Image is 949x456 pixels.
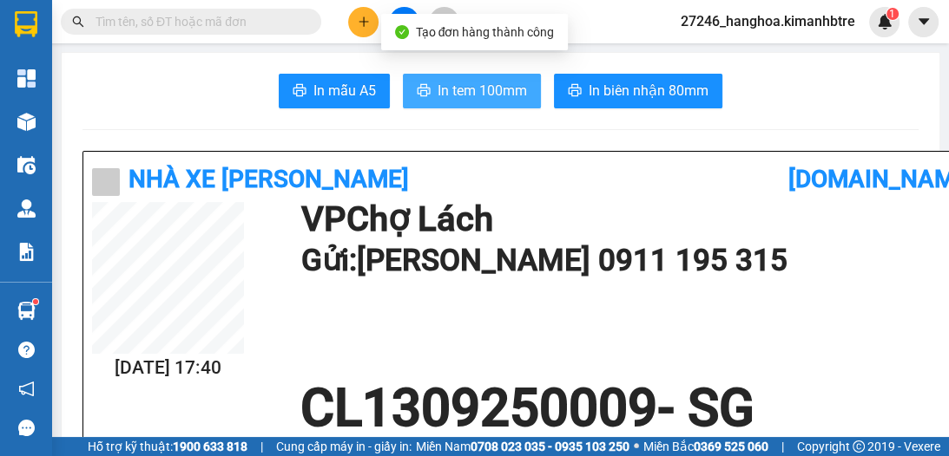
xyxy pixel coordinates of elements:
sup: 1 [886,8,899,20]
span: Hỗ trợ kỹ thuật: [88,437,247,456]
button: printerIn tem 100mm [403,74,541,108]
b: Nhà xe [PERSON_NAME] [129,165,409,193]
span: plus [358,16,370,28]
span: printer [417,83,431,100]
span: copyright [853,440,865,453]
span: question-circle [18,342,35,358]
img: warehouse-icon [17,199,36,218]
input: Tìm tên, số ĐT hoặc mã đơn [96,12,300,31]
span: Miền Nam [416,437,629,456]
span: | [260,437,263,456]
span: search [72,16,84,28]
span: ⚪️ [634,443,639,450]
span: In biên nhận 80mm [589,80,708,101]
button: printerIn biên nhận 80mm [554,74,722,108]
span: Cung cấp máy in - giấy in: [276,437,412,456]
span: In mẫu A5 [313,80,376,101]
button: printerIn mẫu A5 [279,74,390,108]
img: logo-vxr [15,11,37,37]
h2: [DATE] 17:40 [92,354,244,382]
img: warehouse-icon [17,302,36,320]
span: 27246_hanghoa.kimanhbtre [667,10,869,32]
button: file-add [389,7,419,37]
span: printer [293,83,306,100]
sup: 1 [33,299,38,304]
span: 1 [889,8,895,20]
img: dashboard-icon [17,69,36,88]
span: Tạo đơn hàng thành công [416,25,555,39]
span: caret-down [916,14,932,29]
img: warehouse-icon [17,113,36,131]
span: notification [18,381,35,397]
span: In tem 100mm [438,80,527,101]
span: message [18,420,35,436]
span: check-circle [395,25,409,39]
button: caret-down [908,7,939,37]
strong: 0708 023 035 - 0935 103 250 [471,440,629,453]
img: warehouse-icon [17,156,36,174]
strong: 1900 633 818 [173,440,247,453]
img: solution-icon [17,243,36,261]
span: printer [568,83,582,100]
span: Miền Bắc [643,437,768,456]
img: icon-new-feature [877,14,893,29]
strong: 0369 525 060 [694,440,768,453]
button: plus [348,7,379,37]
span: | [781,437,784,456]
button: aim [429,7,459,37]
